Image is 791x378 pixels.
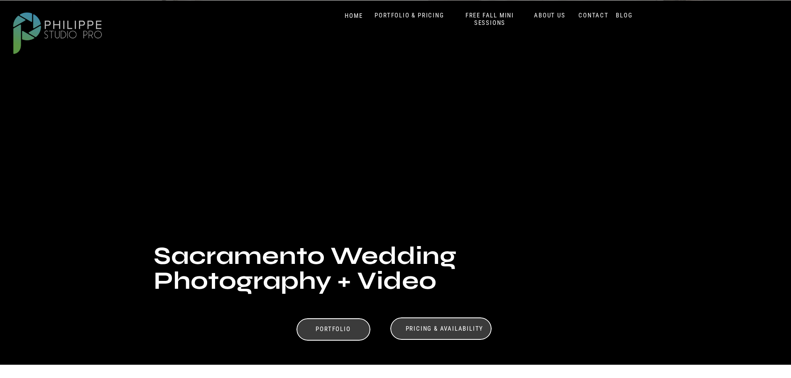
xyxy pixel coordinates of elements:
[455,12,524,27] a: FREE FALL MINI SESSIONS
[154,244,638,304] h1: Sacramento Wedding Photography + Video
[403,325,486,333] a: Pricing & Availability
[407,199,647,279] h2: Don't just take our word for it
[614,12,635,20] a: BLOG
[336,12,372,20] a: HOME
[372,12,448,20] a: PORTFOLIO & PRICING
[305,325,362,335] a: Portfolio
[577,12,611,20] a: CONTACT
[532,12,568,20] a: ABOUT US
[479,309,591,332] p: 70+ 5 Star reviews on Google & Yelp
